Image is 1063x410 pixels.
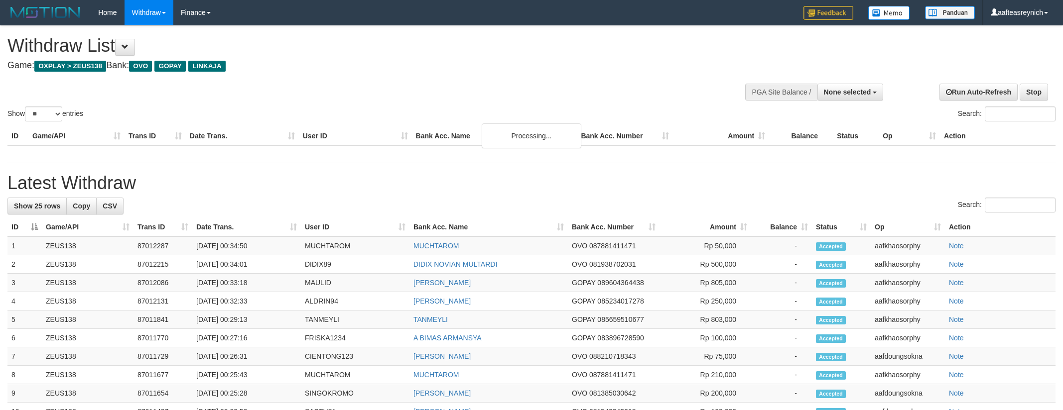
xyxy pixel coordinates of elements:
[925,6,975,19] img: panduan.png
[577,127,673,145] th: Bank Acc. Number
[572,315,595,323] span: GOPAY
[589,242,636,250] span: Copy 087881411471 to clipboard
[985,198,1056,212] input: Search:
[96,198,124,214] a: CSV
[751,255,812,274] td: -
[133,384,192,403] td: 87011654
[34,61,106,72] span: OXPLAY > ZEUS138
[597,315,644,323] span: Copy 085659510677 to clipboard
[949,371,964,379] a: Note
[14,202,60,210] span: Show 25 rows
[769,127,833,145] th: Balance
[7,106,83,121] label: Show entries
[73,202,90,210] span: Copy
[597,279,644,287] span: Copy 089604364438 to clipboard
[958,198,1056,212] label: Search:
[133,310,192,329] td: 87011841
[871,255,945,274] td: aafkhaosorphy
[816,298,846,306] span: Accepted
[871,292,945,310] td: aafkhaosorphy
[301,310,409,329] td: TANMEYLI
[192,218,301,236] th: Date Trans.: activate to sort column ascending
[42,255,133,274] td: ZEUS138
[751,292,812,310] td: -
[413,242,459,250] a: MUCHTAROM
[816,390,846,398] span: Accepted
[751,384,812,403] td: -
[42,274,133,292] td: ZEUS138
[871,329,945,347] td: aafkhaosorphy
[103,202,117,210] span: CSV
[868,6,910,20] img: Button%20Memo.svg
[301,329,409,347] td: FRISKA1234
[413,297,471,305] a: [PERSON_NAME]
[940,127,1056,145] th: Action
[301,236,409,255] td: MUCHTAROM
[192,384,301,403] td: [DATE] 00:25:28
[186,127,299,145] th: Date Trans.
[7,274,42,292] td: 3
[812,218,871,236] th: Status: activate to sort column ascending
[188,61,226,72] span: LINKAJA
[871,236,945,255] td: aafkhaosorphy
[597,334,644,342] span: Copy 083896728590 to clipboard
[7,384,42,403] td: 9
[7,218,42,236] th: ID: activate to sort column descending
[660,366,751,384] td: Rp 210,000
[816,316,846,324] span: Accepted
[7,292,42,310] td: 4
[949,334,964,342] a: Note
[133,236,192,255] td: 87012287
[572,334,595,342] span: GOPAY
[28,127,125,145] th: Game/API
[7,173,1056,193] h1: Latest Withdraw
[42,384,133,403] td: ZEUS138
[154,61,186,72] span: GOPAY
[945,218,1056,236] th: Action
[745,84,817,101] div: PGA Site Balance /
[42,329,133,347] td: ZEUS138
[572,389,587,397] span: OVO
[871,384,945,403] td: aafdoungsokna
[192,255,301,274] td: [DATE] 00:34:01
[7,236,42,255] td: 1
[879,127,940,145] th: Op
[751,274,812,292] td: -
[413,279,471,287] a: [PERSON_NAME]
[299,127,412,145] th: User ID
[572,371,587,379] span: OVO
[301,274,409,292] td: MAULID
[660,384,751,403] td: Rp 200,000
[42,366,133,384] td: ZEUS138
[7,5,83,20] img: MOTION_logo.png
[25,106,62,121] select: Showentries
[413,389,471,397] a: [PERSON_NAME]
[568,218,660,236] th: Bank Acc. Number: activate to sort column ascending
[803,6,853,20] img: Feedback.jpg
[192,366,301,384] td: [DATE] 00:25:43
[673,127,769,145] th: Amount
[660,329,751,347] td: Rp 100,000
[597,297,644,305] span: Copy 085234017278 to clipboard
[871,347,945,366] td: aafdoungsokna
[7,329,42,347] td: 6
[572,352,587,360] span: OVO
[7,366,42,384] td: 8
[409,218,568,236] th: Bank Acc. Name: activate to sort column ascending
[572,242,587,250] span: OVO
[7,127,28,145] th: ID
[192,347,301,366] td: [DATE] 00:26:31
[572,297,595,305] span: GOPAY
[301,218,409,236] th: User ID: activate to sort column ascending
[949,315,964,323] a: Note
[751,236,812,255] td: -
[751,218,812,236] th: Balance: activate to sort column ascending
[133,366,192,384] td: 87011677
[985,106,1056,121] input: Search:
[42,310,133,329] td: ZEUS138
[42,292,133,310] td: ZEUS138
[301,384,409,403] td: SINGOKROMO
[817,84,884,101] button: None selected
[301,347,409,366] td: CIENTONG123
[816,353,846,361] span: Accepted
